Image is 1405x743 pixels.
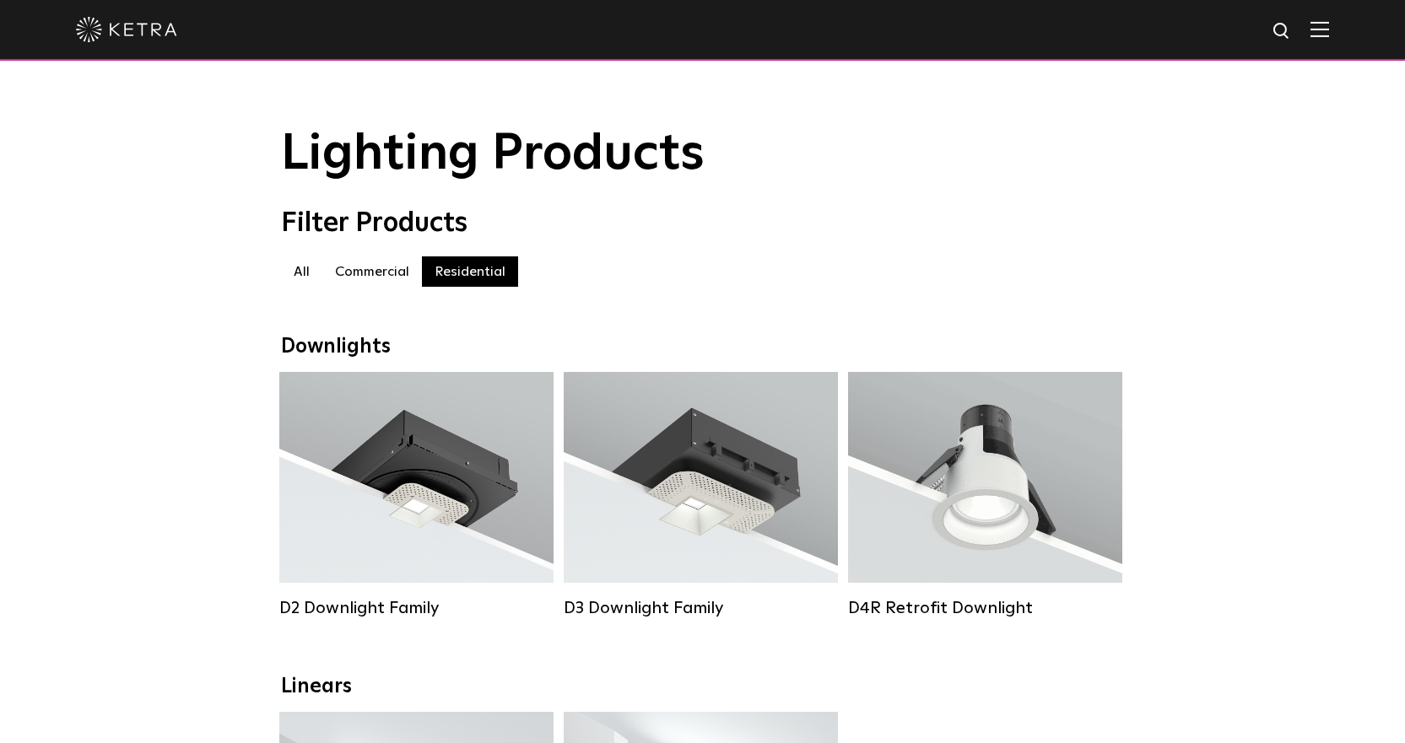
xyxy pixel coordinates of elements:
[1310,21,1329,37] img: Hamburger%20Nav.svg
[848,598,1122,618] div: D4R Retrofit Downlight
[848,372,1122,618] a: D4R Retrofit Downlight Lumen Output:800Colors:White / BlackBeam Angles:15° / 25° / 40° / 60°Watta...
[279,372,554,618] a: D2 Downlight Family Lumen Output:1200Colors:White / Black / Gloss Black / Silver / Bronze / Silve...
[281,675,1125,699] div: Linears
[322,256,422,287] label: Commercial
[279,598,554,618] div: D2 Downlight Family
[281,335,1125,359] div: Downlights
[422,256,518,287] label: Residential
[1272,21,1293,42] img: search icon
[76,17,177,42] img: ketra-logo-2019-white
[281,129,705,180] span: Lighting Products
[564,598,838,618] div: D3 Downlight Family
[281,256,322,287] label: All
[564,372,838,618] a: D3 Downlight Family Lumen Output:700 / 900 / 1100Colors:White / Black / Silver / Bronze / Paintab...
[281,207,1125,240] div: Filter Products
